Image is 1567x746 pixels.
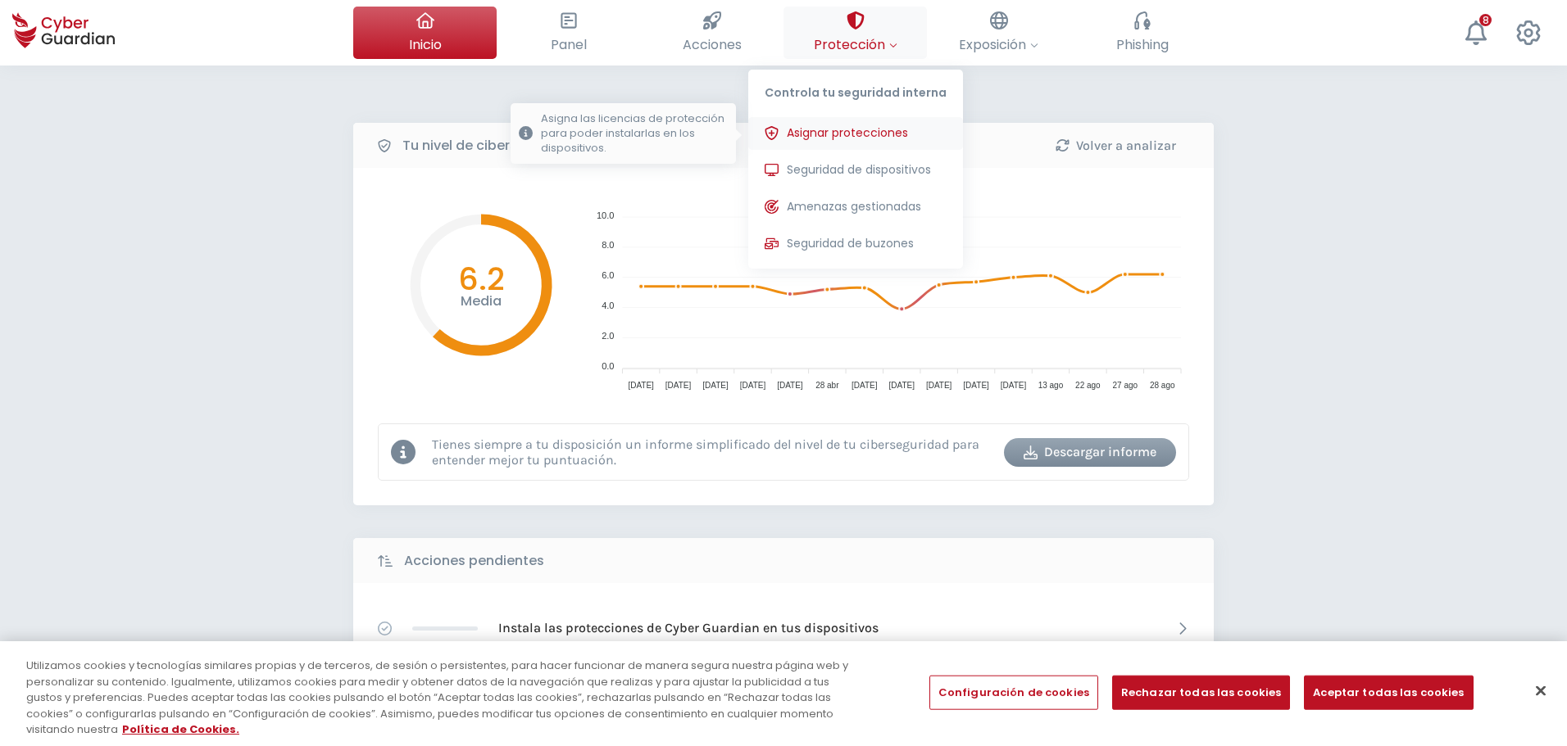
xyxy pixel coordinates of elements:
tspan: 8.0 [602,240,614,250]
b: Acciones pendientes [404,551,544,571]
button: Descargar informe [1004,438,1176,467]
span: Amenazas gestionadas [787,198,921,215]
tspan: [DATE] [628,381,654,390]
tspan: [DATE] [963,381,989,390]
span: Inicio [409,34,442,55]
button: Rechazar todas las cookies [1112,676,1290,710]
button: Amenazas gestionadas [748,191,963,224]
p: Asigna las licencias de protección para poder instalarlas en los dispositivos. [541,111,728,156]
tspan: [DATE] [926,381,952,390]
span: Seguridad de dispositivos [787,161,931,179]
button: Inicio [353,7,497,59]
button: Configuración de cookies, Abre el cuadro de diálogo del centro de preferencias. [929,676,1098,710]
a: Más información sobre su privacidad, se abre en una nueva pestaña [122,721,239,737]
tspan: 0.0 [602,361,614,371]
tspan: 10.0 [597,210,614,220]
tspan: [DATE] [665,381,692,390]
b: Tu nivel de ciberseguridad [402,136,578,156]
span: Seguridad de buzones [787,235,914,252]
tspan: 6.0 [602,270,614,280]
tspan: 4.0 [602,301,614,310]
tspan: 28 abr [815,381,839,390]
span: Protección [814,34,897,55]
button: Asignar proteccionesAsigna las licencias de protección para poder instalarlas en los dispositivos. [748,117,963,150]
tspan: 22 ago [1075,381,1101,390]
p: Tienes siempre a tu disposición un informe simplificado del nivel de tu ciberseguridad para enten... [432,436,992,468]
div: Volver a analizar [1042,136,1189,156]
button: Cerrar [1523,673,1559,709]
span: Asignar protecciones [787,124,908,142]
button: Exposición [927,7,1070,59]
button: Seguridad de buzones [748,228,963,260]
p: Controla tu seguridad interna [748,70,963,109]
button: Aceptar todas las cookies [1304,676,1473,710]
tspan: [DATE] [888,381,915,390]
tspan: 28 ago [1150,381,1175,390]
span: Exposición [959,34,1038,55]
button: Acciones [640,7,783,59]
tspan: 27 ago [1113,381,1138,390]
p: Instala las protecciones de Cyber Guardian en tus dispositivos [498,619,879,637]
button: Panel [497,7,640,59]
button: Seguridad de dispositivos [748,154,963,187]
button: ProtecciónControla tu seguridad internaAsignar proteccionesAsigna las licencias de protección par... [783,7,927,59]
tspan: [DATE] [852,381,878,390]
div: 8 [1479,14,1492,26]
tspan: 13 ago [1038,381,1064,390]
tspan: [DATE] [1001,381,1027,390]
tspan: [DATE] [777,381,803,390]
tspan: [DATE] [740,381,766,390]
tspan: 2.0 [602,331,614,341]
span: Acciones [683,34,742,55]
button: Volver a analizar [1029,131,1201,160]
tspan: [DATE] [702,381,729,390]
span: Panel [551,34,587,55]
span: Phishing [1116,34,1169,55]
div: Descargar informe [1016,442,1164,462]
div: Utilizamos cookies y tecnologías similares propias y de terceros, de sesión o persistentes, para ... [26,658,862,738]
button: Phishing [1070,7,1214,59]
